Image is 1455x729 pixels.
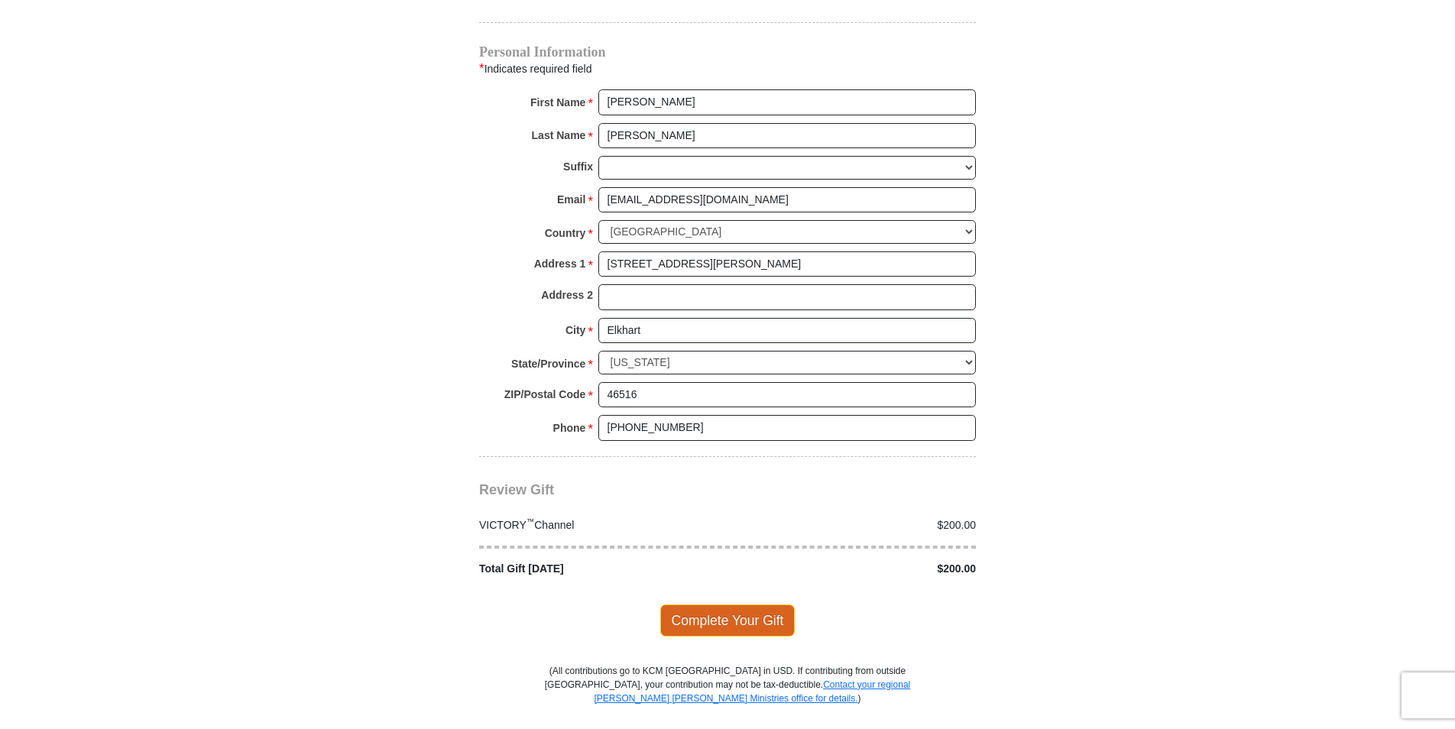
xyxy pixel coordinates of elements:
[660,604,796,637] span: Complete Your Gift
[534,253,586,274] strong: Address 1
[471,517,728,533] div: VICTORY Channel
[504,384,586,405] strong: ZIP/Postal Code
[530,92,585,113] strong: First Name
[527,517,535,526] sup: ™
[479,59,976,79] div: Indicates required field
[565,319,585,341] strong: City
[511,353,585,374] strong: State/Province
[557,189,585,210] strong: Email
[553,417,586,439] strong: Phone
[471,561,728,577] div: Total Gift [DATE]
[479,482,554,497] span: Review Gift
[563,156,593,177] strong: Suffix
[727,561,984,577] div: $200.00
[541,284,593,306] strong: Address 2
[545,222,586,244] strong: Country
[479,46,976,58] h4: Personal Information
[727,517,984,533] div: $200.00
[594,679,910,704] a: Contact your regional [PERSON_NAME] [PERSON_NAME] Ministries office for details.
[532,125,586,146] strong: Last Name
